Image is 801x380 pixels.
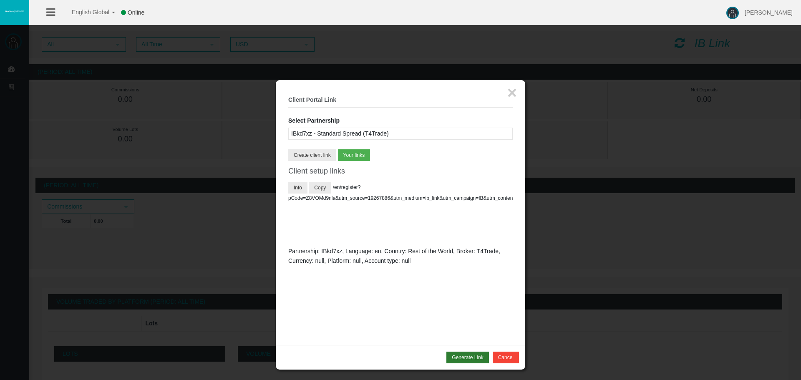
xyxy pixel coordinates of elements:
[288,149,336,161] button: Create client link
[446,352,489,363] button: Generate Link
[338,149,370,161] button: Your links
[745,9,793,16] span: [PERSON_NAME]
[288,96,336,103] b: Client Portal Link
[288,128,513,140] div: IBkd7xz - Standard Spread (T4Trade)
[61,9,109,15] span: English Global
[288,116,340,126] label: Select Partnership
[4,10,25,13] img: logo.svg
[309,182,331,194] button: Copy
[493,352,519,363] button: Cancel
[128,9,144,16] span: Online
[288,184,534,201] span: /en/register?pCode=Z8VOMd9nla&utm_source=19267886&utm_medium=ib_link&utm_campaign=IB&utm_content=...
[288,247,513,266] div: Partnership: IBkd7xz, Language: en, Country: Rest of the World, Broker: T4Trade, Currency: null, ...
[507,84,517,101] button: ×
[288,182,307,194] button: Info
[726,7,739,19] img: user-image
[288,167,513,176] h4: Client setup links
